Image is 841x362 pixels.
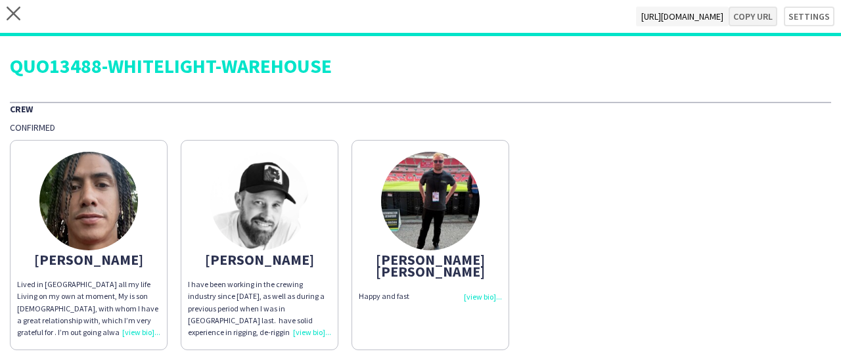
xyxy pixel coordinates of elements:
div: Lived in [GEOGRAPHIC_DATA] all my life Living on my own at moment, My is son [DEMOGRAPHIC_DATA], ... [17,279,160,338]
span: [URL][DOMAIN_NAME] [636,7,729,26]
div: Crew [10,102,831,115]
div: I have been working in the crewing industry since [DATE], as well as during a previous period whe... [188,279,331,338]
div: [PERSON_NAME] [17,254,160,265]
button: Copy url [729,7,777,26]
img: thumb-677eeedfdc804.png [210,152,309,250]
div: QUO13488-WHITELIGHT-WAREHOUSE [10,56,831,76]
img: thumb-6728dc96991c9.jpeg [39,152,138,250]
div: Confirmed [10,122,831,133]
div: [PERSON_NAME] [188,254,331,265]
div: [PERSON_NAME] [PERSON_NAME] [359,254,502,277]
div: Happy and fast [359,290,502,302]
img: thumb-68d8fde4440a9.jpeg [381,152,480,250]
button: Settings [784,7,834,26]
